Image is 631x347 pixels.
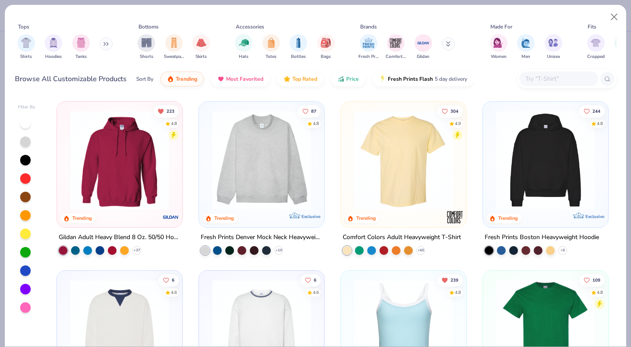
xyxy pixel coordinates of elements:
[208,111,315,210] img: f5d85501-0dbb-4ee4-b115-c08fa3845d83
[587,54,605,60] span: Cropped
[415,34,432,60] div: filter for Gildan
[45,34,62,60] button: filter button
[15,74,127,84] div: Browse All Customizable Products
[169,38,179,48] img: Sweatpants Image
[292,75,317,82] span: Top Rated
[196,38,206,48] img: Skirts Image
[491,54,507,60] span: Women
[457,111,565,210] img: e55d29c3-c55d-459c-bfd9-9b1c499ab3c6
[172,278,175,282] span: 6
[301,214,320,219] span: Exclusive
[20,54,32,60] span: Shirts
[548,38,558,48] img: Unisex Image
[490,34,507,60] div: filter for Women
[284,75,291,82] img: TopRated.gif
[372,72,474,86] button: Fresh Prints Flash5 day delivery
[72,34,90,60] button: filter button
[167,109,175,113] span: 223
[388,75,433,82] span: Fresh Prints Flash
[235,34,252,60] div: filter for Hats
[517,34,535,60] button: filter button
[346,75,359,82] span: Price
[76,38,86,48] img: Tanks Image
[18,34,35,60] button: filter button
[492,111,599,210] img: 91acfc32-fd48-4d6b-bdad-a4c1a30ac3fc
[298,105,321,117] button: Like
[201,232,323,243] div: Fresh Prints Denver Mock Neck Heavyweight Sweatshirt
[321,38,330,48] img: Bags Image
[154,105,179,117] button: Unlike
[450,109,458,113] span: 304
[192,34,210,60] button: filter button
[597,120,603,127] div: 4.8
[379,75,386,82] img: flash.gif
[294,38,303,48] img: Bottles Image
[18,104,35,111] div: Filter By
[217,75,224,82] img: most_fav.gif
[560,248,565,253] span: + 9
[291,54,306,60] span: Bottles
[176,75,197,82] span: Trending
[446,208,464,226] img: Comfort Colors logo
[597,289,603,296] div: 4.8
[547,54,560,60] span: Unisex
[362,36,375,50] img: Fresh Prints Image
[517,34,535,60] div: filter for Men
[521,38,531,48] img: Men Image
[160,72,204,86] button: Trending
[21,38,31,48] img: Shirts Image
[75,54,87,60] span: Tanks
[211,72,270,86] button: Most Favorited
[585,214,604,219] span: Exclusive
[18,34,35,60] div: filter for Shirts
[350,111,457,210] img: 029b8af0-80e6-406f-9fdc-fdf898547912
[162,208,180,226] img: Gildan logo
[235,34,252,60] button: filter button
[18,23,29,31] div: Tops
[164,54,184,60] span: Sweatpants
[262,34,280,60] div: filter for Totes
[435,74,467,84] span: 5 day delivery
[450,278,458,282] span: 239
[545,34,562,60] div: filter for Unisex
[493,38,503,48] img: Women Image
[171,289,177,296] div: 4.6
[134,248,140,253] span: + 37
[138,34,155,60] button: filter button
[277,72,324,86] button: Top Rated
[591,38,601,48] img: Cropped Image
[415,34,432,60] button: filter button
[314,278,316,282] span: 6
[290,34,307,60] button: filter button
[386,34,406,60] button: filter button
[59,232,181,243] div: Gildan Adult Heavy Blend 8 Oz. 50/50 Hooded Sweatshirt
[313,120,319,127] div: 4.8
[49,38,58,48] img: Hoodies Image
[45,34,62,60] div: filter for Hoodies
[321,54,331,60] span: Bags
[386,34,406,60] div: filter for Comfort Colors
[301,274,321,286] button: Like
[236,23,264,31] div: Accessories
[317,34,335,60] div: filter for Bags
[358,34,379,60] div: filter for Fresh Prints
[167,75,174,82] img: trending.gif
[579,105,605,117] button: Like
[290,34,307,60] div: filter for Bottles
[545,34,562,60] button: filter button
[136,75,153,83] div: Sort By
[490,34,507,60] button: filter button
[142,38,152,48] img: Shorts Image
[417,54,429,60] span: Gildan
[138,34,155,60] div: filter for Shorts
[140,54,153,60] span: Shorts
[262,34,280,60] button: filter button
[317,34,335,60] button: filter button
[386,54,406,60] span: Comfort Colors
[455,289,461,296] div: 4.8
[592,278,600,282] span: 109
[45,54,62,60] span: Hoodies
[455,120,461,127] div: 4.9
[358,34,379,60] button: filter button
[159,274,179,286] button: Like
